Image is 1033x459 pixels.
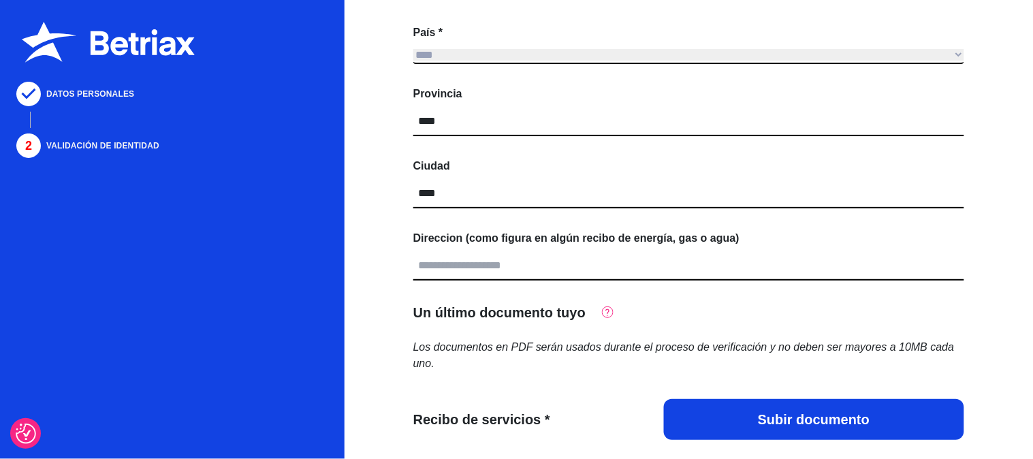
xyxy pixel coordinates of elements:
[16,424,36,444] img: Revisit consent button
[413,158,450,174] label: Ciudad
[413,86,462,102] label: Provincia
[413,339,964,372] span: Los documentos en PDF serán usados durante el proceso de verificación y no deben ser mayores a 10...
[46,89,361,99] p: DATOS PERSONALES
[758,410,870,429] p: Subir documento
[16,424,36,444] button: Preferencias de consentimiento
[46,140,361,151] p: VALIDACIÓN DE IDENTIDAD
[25,139,32,153] text: 2
[664,399,964,440] button: Subir documento
[413,230,740,247] label: Direccion (como figura en algún recibo de energía, gas o agua)
[413,410,664,429] p: Recibo de servicios *
[597,297,619,328] button: Imagen de un impuesto o comprobante de dirección física
[413,25,443,41] label: País *
[413,303,586,322] p: Un último documento tuyo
